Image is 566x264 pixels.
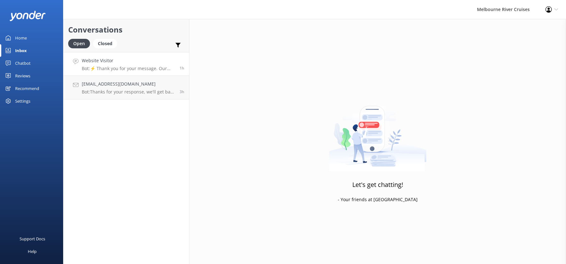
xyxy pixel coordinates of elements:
div: Settings [15,95,30,107]
div: Support Docs [20,232,45,245]
div: Inbox [15,44,27,57]
h3: Let's get chatting! [352,180,403,190]
img: artwork of a man stealing a conversation from at giant smartphone [329,93,426,171]
div: Recommend [15,82,39,95]
span: Sep 25 2025 03:55pm (UTC +10:00) Australia/Sydney [180,65,184,71]
p: Bot: ⚡ Thank you for your message. Our office hours are Mon - Fri 9.30am - 5pm. We'll get back to... [82,66,175,71]
div: Home [15,32,27,44]
a: Open [68,40,93,47]
h2: Conversations [68,24,184,36]
a: [EMAIL_ADDRESS][DOMAIN_NAME]Bot:Thanks for your response, we'll get back to you as soon as we can... [63,76,189,99]
div: Open [68,39,90,48]
p: Bot: Thanks for your response, we'll get back to you as soon as we can during opening hours. [82,89,175,95]
span: Sep 25 2025 01:37pm (UTC +10:00) Australia/Sydney [180,89,184,94]
div: Chatbot [15,57,31,69]
a: Closed [93,40,120,47]
a: Website VisitorBot:⚡ Thank you for your message. Our office hours are Mon - Fri 9.30am - 5pm. We'... [63,52,189,76]
div: Help [28,245,37,258]
div: Reviews [15,69,30,82]
div: Closed [93,39,117,48]
img: yonder-white-logo.png [9,11,46,21]
h4: [EMAIL_ADDRESS][DOMAIN_NAME] [82,81,175,87]
h4: Website Visitor [82,57,175,64]
p: - Your friends at [GEOGRAPHIC_DATA] [338,196,418,203]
